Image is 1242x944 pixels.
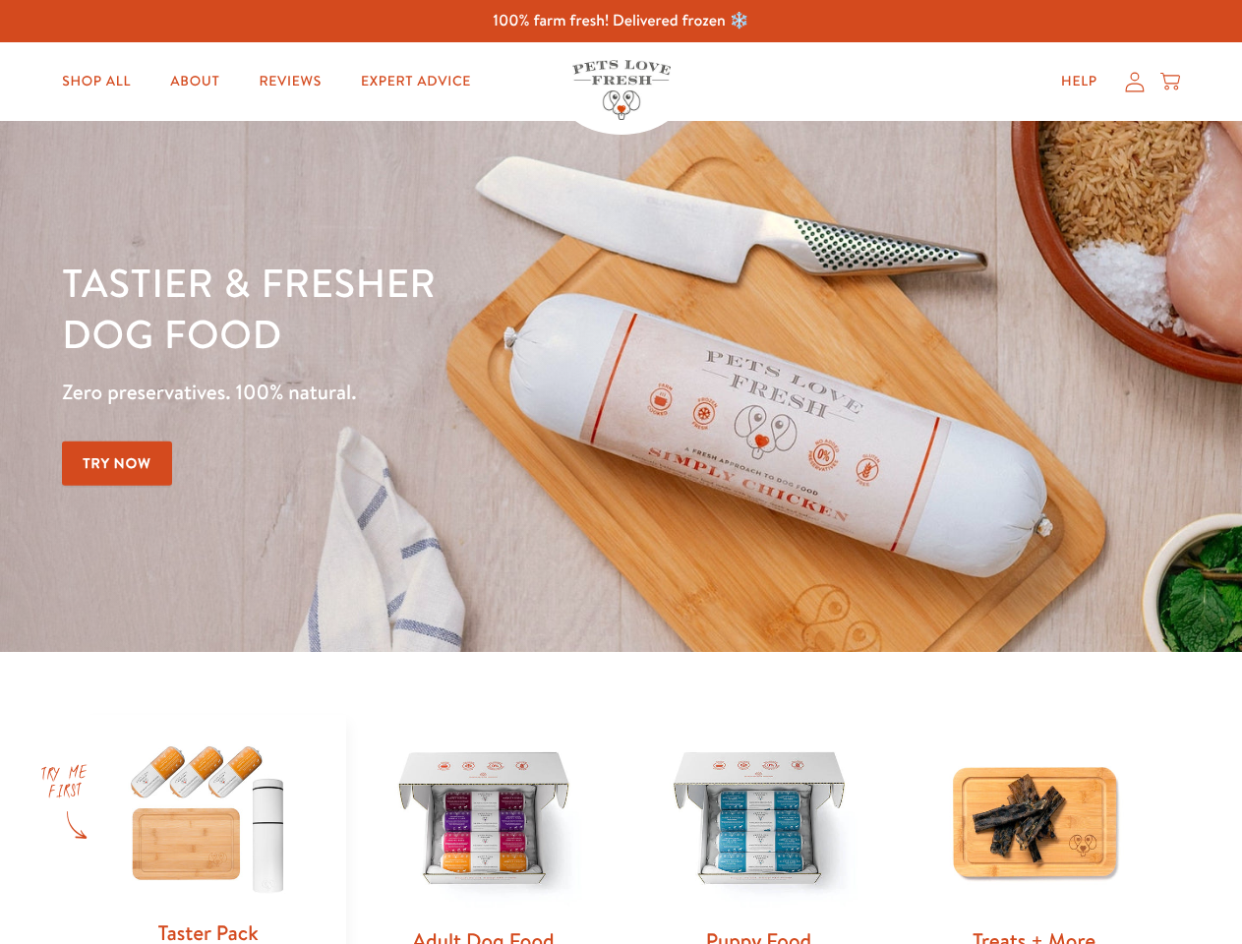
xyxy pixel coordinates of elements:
a: Shop All [46,62,147,101]
a: Help [1045,62,1113,101]
img: Pets Love Fresh [572,60,671,120]
p: Zero preservatives. 100% natural. [62,375,807,410]
h1: Tastier & fresher dog food [62,257,807,359]
a: Expert Advice [345,62,487,101]
a: Reviews [243,62,336,101]
a: Try Now [62,442,172,486]
a: About [154,62,235,101]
